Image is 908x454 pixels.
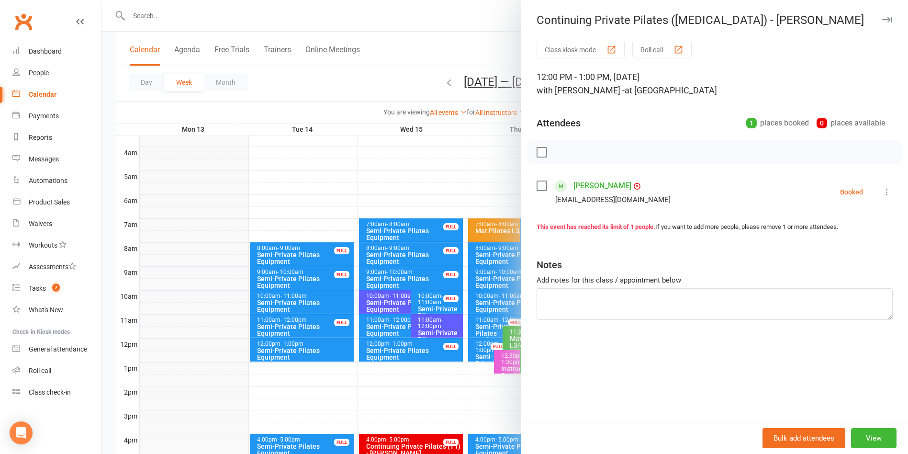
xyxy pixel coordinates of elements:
[537,41,625,58] button: Class kiosk mode
[29,198,70,206] div: Product Sales
[537,222,893,232] div: If you want to add more people, please remove 1 or more attendees.
[29,367,51,375] div: Roll call
[537,85,625,95] span: with [PERSON_NAME] -
[29,263,76,271] div: Assessments
[746,116,809,130] div: places booked
[29,177,67,184] div: Automations
[52,284,60,292] span: 7
[12,360,101,382] a: Roll call
[12,84,101,105] a: Calendar
[29,47,62,55] div: Dashboard
[746,118,757,128] div: 1
[12,256,101,278] a: Assessments
[12,339,101,360] a: General attendance kiosk mode
[537,116,581,130] div: Attendees
[29,112,59,120] div: Payments
[12,170,101,192] a: Automations
[29,388,71,396] div: Class check-in
[817,116,885,130] div: places available
[29,69,49,77] div: People
[12,148,101,170] a: Messages
[12,235,101,256] a: Workouts
[11,10,35,34] a: Clubworx
[12,192,101,213] a: Product Sales
[521,13,908,27] div: Continuing Private Pilates ([MEDICAL_DATA]) - [PERSON_NAME]
[537,70,893,97] div: 12:00 PM - 1:00 PM, [DATE]
[537,223,655,230] strong: This event has reached its limit of 1 people.
[537,274,893,286] div: Add notes for this class / appointment below
[537,258,562,272] div: Notes
[625,85,717,95] span: at [GEOGRAPHIC_DATA]
[573,178,631,193] a: [PERSON_NAME]
[817,118,827,128] div: 0
[29,91,56,98] div: Calendar
[632,41,692,58] button: Roll call
[12,382,101,403] a: Class kiosk mode
[29,345,87,353] div: General attendance
[12,41,101,62] a: Dashboard
[555,193,671,206] div: [EMAIL_ADDRESS][DOMAIN_NAME]
[29,134,52,141] div: Reports
[762,428,845,448] button: Bulk add attendees
[12,213,101,235] a: Waivers
[12,278,101,299] a: Tasks 7
[29,284,46,292] div: Tasks
[10,421,33,444] div: Open Intercom Messenger
[840,189,863,195] div: Booked
[29,220,52,227] div: Waivers
[29,306,63,314] div: What's New
[12,105,101,127] a: Payments
[12,299,101,321] a: What's New
[851,428,897,448] button: View
[29,155,59,163] div: Messages
[12,127,101,148] a: Reports
[29,241,57,249] div: Workouts
[12,62,101,84] a: People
